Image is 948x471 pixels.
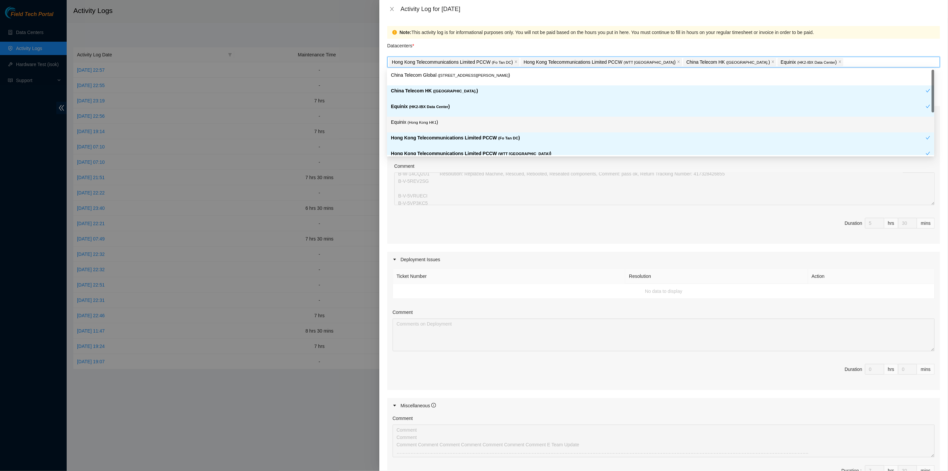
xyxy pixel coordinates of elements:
[400,29,412,36] strong: Note:
[393,269,625,284] th: Ticket Number
[387,6,397,12] button: Close
[917,218,935,228] div: mins
[391,118,930,126] p: Equinix )
[624,60,674,64] span: ( WTT [GEOGRAPHIC_DATA]
[781,58,837,66] p: Equinix )
[393,319,935,351] textarea: Comment
[391,87,926,95] p: China Telecom HK )
[387,252,940,267] div: Deployment Issues
[392,30,397,35] span: exclamation-circle
[514,60,518,64] span: close
[391,103,926,110] p: Equinix )
[393,425,935,457] textarea: Comment
[393,284,935,299] td: No data to display
[625,269,808,284] th: Resolution
[387,39,414,49] p: Datacenters
[408,120,437,124] span: ( Hong Kong HK1
[917,364,935,375] div: mins
[401,5,940,13] div: Activity Log for [DATE]
[498,136,519,140] span: ( Fo Tan DC
[926,104,930,109] span: check
[926,151,930,156] span: check
[392,58,513,66] p: Hong Kong Telecommunications Limited PCCW )
[438,73,509,77] span: ( [STREET_ADDRESS][PERSON_NAME]
[394,162,415,170] label: Comment
[677,60,680,64] span: close
[498,152,550,156] span: ( WTT [GEOGRAPHIC_DATA]
[409,105,448,109] span: ( HK2-IBX Data Center
[808,269,935,284] th: Action
[797,60,835,64] span: ( HK2-IBX Data Center
[393,404,397,408] span: caret-right
[393,258,397,262] span: caret-right
[400,29,935,36] div: This activity log is for informational purposes only. You will not be paid based on the hours you...
[845,219,862,227] div: Duration
[391,134,926,142] p: Hong Kong Telecommunications Limited PCCW )
[393,309,413,316] label: Comment
[884,364,898,375] div: hrs
[394,172,935,205] textarea: Comment
[391,71,930,79] p: China Telecom Global )
[391,150,926,157] p: Hong Kong Telecommunications Limited PCCW )
[401,402,436,409] div: Miscellaneous
[838,60,842,64] span: close
[393,415,413,422] label: Comment
[389,6,395,12] span: close
[387,398,940,413] div: Miscellaneous info-circle
[771,60,775,64] span: close
[884,218,898,228] div: hrs
[686,58,770,66] p: China Telecom HK )
[524,58,676,66] p: Hong Kong Telecommunications Limited PCCW )
[726,60,769,64] span: ( [GEOGRAPHIC_DATA].
[926,135,930,140] span: check
[492,60,512,64] span: ( Fo Tan DC
[926,88,930,93] span: check
[845,366,862,373] div: Duration
[431,403,436,408] span: info-circle
[433,89,477,93] span: ( [GEOGRAPHIC_DATA].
